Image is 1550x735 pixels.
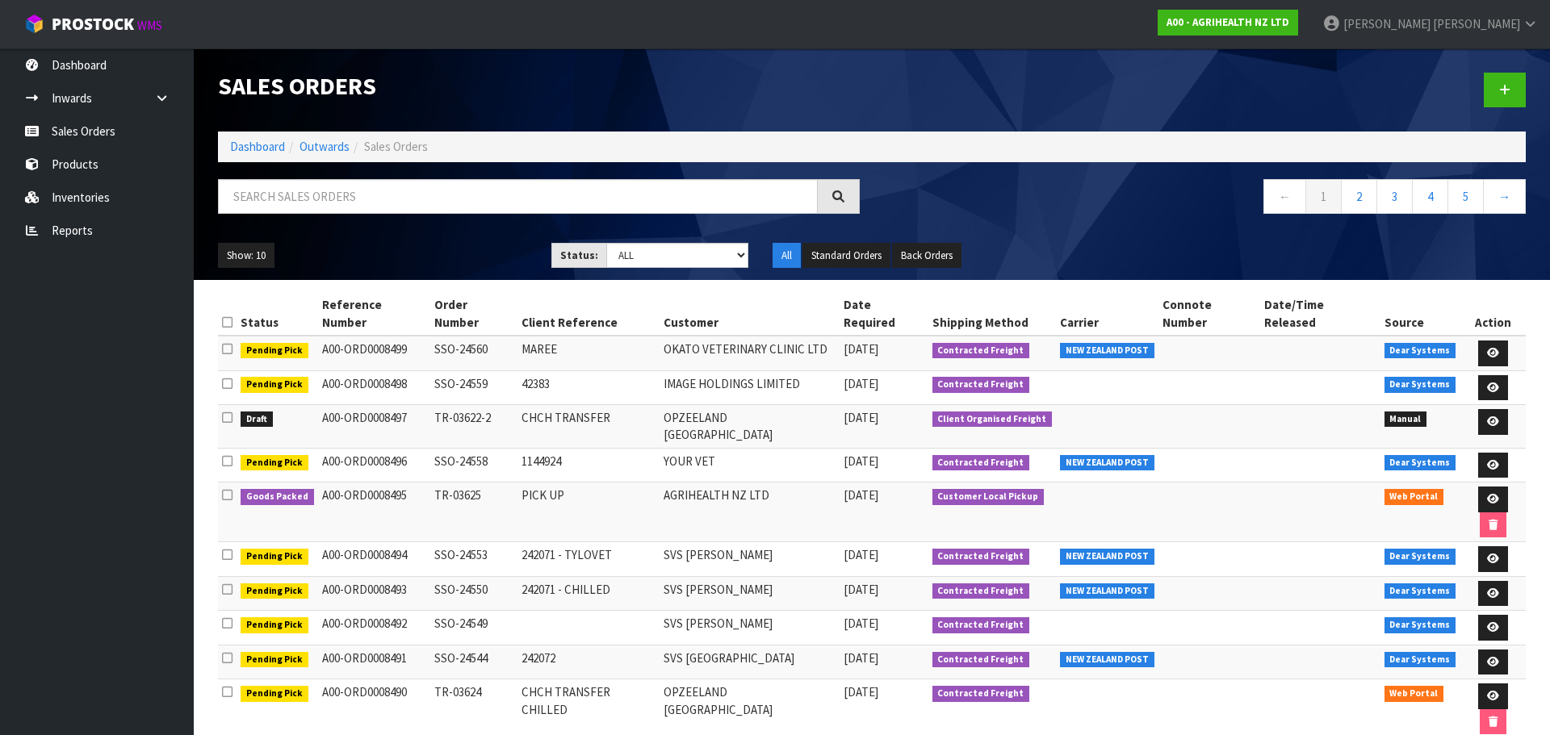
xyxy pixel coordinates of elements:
span: Goods Packed [241,489,314,505]
span: Dear Systems [1385,377,1456,393]
span: [DATE] [844,616,878,631]
img: cube-alt.png [24,14,44,34]
span: Manual [1385,411,1427,428]
td: A00-ORD0008498 [318,370,431,405]
td: SSO-24559 [430,370,517,405]
span: Dear Systems [1385,343,1456,359]
span: Contracted Freight [932,455,1030,471]
td: 242071 - TYLOVET [517,542,660,577]
th: Reference Number [318,292,431,336]
a: 1 [1305,179,1342,214]
th: Customer [660,292,840,336]
td: A00-ORD0008496 [318,448,431,482]
input: Search sales orders [218,179,818,214]
span: Customer Local Pickup [932,489,1045,505]
th: Action [1460,292,1526,336]
span: [DATE] [844,341,878,357]
td: SVS [PERSON_NAME] [660,542,840,577]
span: ProStock [52,14,134,35]
span: Contracted Freight [932,652,1030,668]
th: Date Required [840,292,928,336]
td: A00-ORD0008492 [318,611,431,645]
a: Outwards [300,139,350,154]
td: SSO-24560 [430,336,517,370]
td: A00-ORD0008495 [318,482,431,542]
td: A00-ORD0008494 [318,542,431,577]
span: Contracted Freight [932,549,1030,565]
span: Sales Orders [364,139,428,154]
span: NEW ZEALAND POST [1060,583,1154,599]
button: Show: 10 [218,243,274,269]
span: Pending Pick [241,686,308,702]
span: Draft [241,411,273,428]
th: Connote Number [1158,292,1261,336]
strong: Status: [560,248,598,262]
td: 242071 - CHILLED [517,576,660,611]
td: OKATO VETERINARY CLINIC LTD [660,336,840,370]
th: Order Number [430,292,517,336]
span: NEW ZEALAND POST [1060,343,1154,359]
th: Date/Time Released [1260,292,1380,336]
span: [DATE] [844,453,878,469]
a: → [1483,179,1526,214]
span: Pending Pick [241,455,308,471]
span: Pending Pick [241,343,308,359]
span: Pending Pick [241,549,308,565]
td: TR-03625 [430,482,517,542]
td: SVS [PERSON_NAME] [660,611,840,645]
span: Contracted Freight [932,686,1030,702]
span: Pending Pick [241,652,308,668]
td: SSO-24549 [430,611,517,645]
span: [DATE] [844,376,878,391]
td: SVS [GEOGRAPHIC_DATA] [660,645,840,679]
a: 2 [1341,179,1377,214]
td: A00-ORD0008493 [318,576,431,611]
th: Source [1380,292,1460,336]
span: [DATE] [844,582,878,597]
strong: A00 - AGRIHEALTH NZ LTD [1167,15,1289,29]
span: Pending Pick [241,377,308,393]
td: MAREE [517,336,660,370]
span: Contracted Freight [932,583,1030,599]
th: Carrier [1056,292,1158,336]
span: Contracted Freight [932,617,1030,633]
span: Web Portal [1385,489,1444,505]
span: Dear Systems [1385,652,1456,668]
span: [DATE] [844,487,878,503]
a: Dashboard [230,139,285,154]
td: AGRIHEALTH NZ LTD [660,482,840,542]
a: 5 [1447,179,1484,214]
span: Contracted Freight [932,343,1030,359]
button: Back Orders [892,243,961,269]
button: Standard Orders [802,243,890,269]
td: A00-ORD0008497 [318,405,431,449]
button: All [773,243,801,269]
span: [PERSON_NAME] [1433,16,1520,31]
a: ← [1263,179,1306,214]
span: [DATE] [844,650,878,666]
td: SSO-24544 [430,645,517,679]
span: [DATE] [844,547,878,562]
span: Pending Pick [241,583,308,599]
h1: Sales Orders [218,73,860,99]
td: TR-03622-2 [430,405,517,449]
td: 42383 [517,370,660,405]
span: Dear Systems [1385,583,1456,599]
span: NEW ZEALAND POST [1060,652,1154,668]
span: Client Organised Freight [932,411,1053,428]
td: SSO-24553 [430,542,517,577]
a: 3 [1376,179,1413,214]
td: 242072 [517,645,660,679]
span: Contracted Freight [932,377,1030,393]
td: YOUR VET [660,448,840,482]
td: 1144924 [517,448,660,482]
span: [DATE] [844,684,878,700]
td: PICK UP [517,482,660,542]
a: 4 [1412,179,1448,214]
td: OPZEELAND [GEOGRAPHIC_DATA] [660,405,840,449]
span: NEW ZEALAND POST [1060,455,1154,471]
span: Dear Systems [1385,455,1456,471]
td: CHCH TRANSFER [517,405,660,449]
td: A00-ORD0008491 [318,645,431,679]
td: SSO-24558 [430,448,517,482]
